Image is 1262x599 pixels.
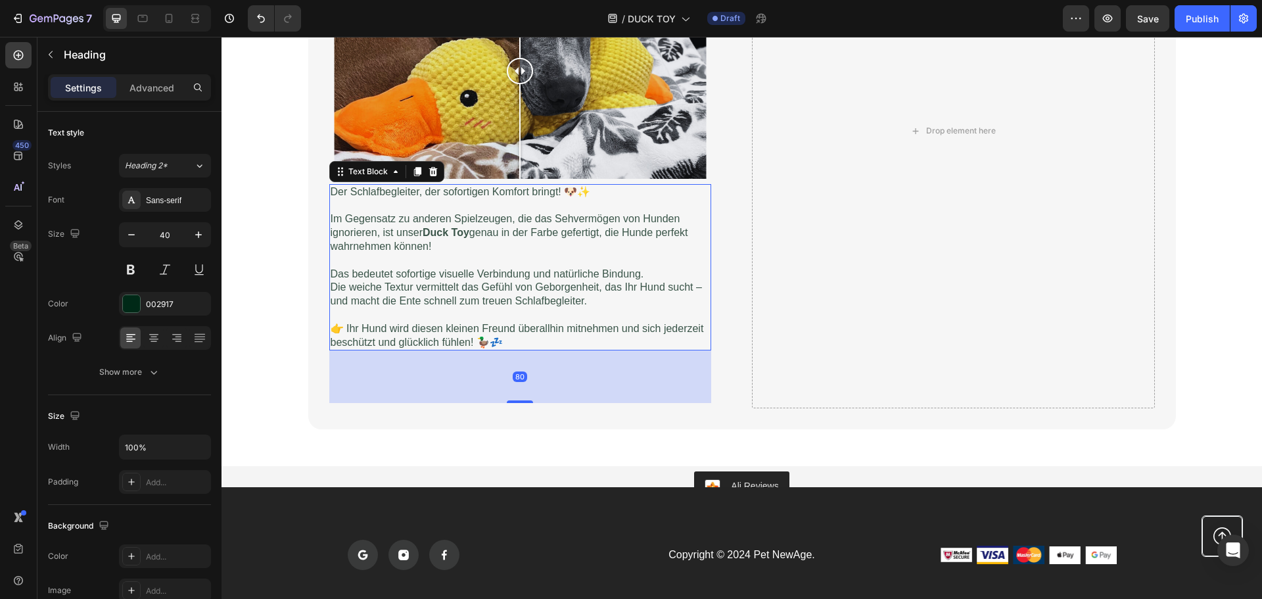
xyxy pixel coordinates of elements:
div: Drop element here [705,89,774,99]
img: AliReviews.png [483,443,499,458]
div: 80 [291,335,306,345]
button: 7 [5,5,98,32]
span: Draft [720,12,740,24]
div: Color [48,550,68,562]
span: DUCK TOY [628,12,676,26]
button: Ali Reviews [473,435,567,466]
div: Align [48,329,85,347]
div: Sans-serif [146,195,208,206]
img: gempages_586319706638516939-36bcc1cf-bd5d-4cf6-8aaf-289a45f293e9.png [828,510,859,527]
div: Add... [146,551,208,563]
img: gempages_586319706638516939-af4bdec8-cc19-497e-b2b0-b29801dba8be.png [755,509,787,527]
span: Save [1137,13,1159,24]
p: 7 [86,11,92,26]
span: / [622,12,625,26]
div: 450 [12,140,32,151]
input: Auto [120,435,210,459]
div: Styles [48,160,71,172]
div: Publish [1186,12,1219,26]
button: Show more [48,360,211,384]
div: Padding [48,476,78,488]
div: 002917 [146,299,208,310]
img: gempages_586319706638516939-3197a2e5-cd96-4424-9888-b65ac0796d0a.png [791,509,823,527]
div: Color [48,298,68,310]
img: gempages_586319706638516939-65a72c66-32d7-42ff-ab68-a1d8de0a1148.png [864,510,895,527]
p: Copyright © 2024 Pet NewAge. [397,512,644,525]
div: Size [48,226,83,243]
div: Open Intercom Messenger [1217,535,1249,566]
button: Heading 2* [119,154,211,178]
div: Add... [146,477,208,489]
div: Show more [99,366,160,379]
button: Publish [1175,5,1230,32]
p: Heading [64,47,206,62]
div: Image [48,585,71,596]
span: Heading 2* [125,160,168,172]
div: Add... [146,585,208,597]
div: Size [48,408,83,425]
div: Undo/Redo [248,5,301,32]
button: Save [1126,5,1169,32]
p: Advanced [129,81,174,95]
div: Width [48,441,70,453]
div: Text style [48,127,84,139]
img: gempages_586319706638516939-9335cce7-05a9-4718-a265-83f9d793d79f.png [719,509,751,527]
div: Background [48,517,112,535]
div: Beta [10,241,32,251]
p: Settings [65,81,102,95]
div: Ali Reviews [509,443,557,456]
div: Font [48,194,64,206]
iframe: Design area [222,37,1262,599]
